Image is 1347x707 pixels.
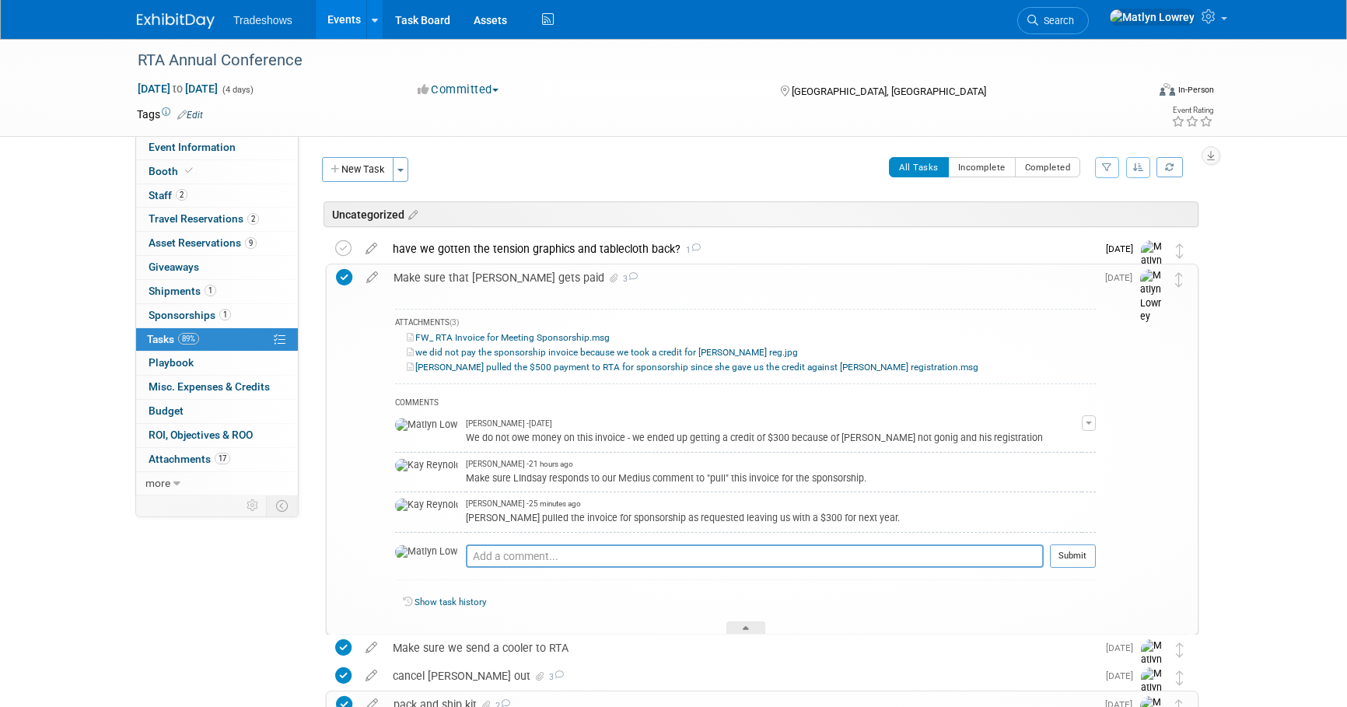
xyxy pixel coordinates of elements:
[395,545,458,559] img: Matlyn Lowrey
[136,280,298,303] a: Shipments1
[149,309,231,321] span: Sponsorships
[1017,7,1089,34] a: Search
[395,499,458,513] img: Kay Reynolds
[466,418,552,429] span: [PERSON_NAME] - [DATE]
[358,641,385,655] a: edit
[680,245,701,255] span: 1
[322,157,394,182] button: New Task
[792,86,986,97] span: [GEOGRAPHIC_DATA], [GEOGRAPHIC_DATA]
[1054,81,1214,104] div: Event Format
[136,472,298,495] a: more
[136,352,298,375] a: Playbook
[1038,15,1074,26] span: Search
[136,208,298,231] a: Travel Reservations2
[1106,243,1141,254] span: [DATE]
[177,110,203,121] a: Edit
[267,495,299,516] td: Toggle Event Tabs
[407,332,610,343] a: FW_ RTA Invoice for Meeting Sponsorship.msg
[136,136,298,159] a: Event Information
[233,14,292,26] span: Tradeshows
[1105,272,1140,283] span: [DATE]
[1140,269,1163,324] img: Matlyn Lowrey
[149,236,257,249] span: Asset Reservations
[149,141,236,153] span: Event Information
[407,347,798,358] a: we did not pay the sponsorship invoice because we took a credit for [PERSON_NAME] reg.jpg
[1176,243,1184,258] i: Move task
[245,237,257,249] span: 9
[1141,639,1164,695] img: Matlyn Lowrey
[547,672,564,682] span: 3
[407,362,978,373] a: [PERSON_NAME] pulled the $500 payment to RTA for sponsorship since she gave us the credit against...
[385,663,1097,689] div: cancel [PERSON_NAME] out
[1109,9,1195,26] img: Matlyn Lowrey
[136,256,298,279] a: Giveaways
[149,404,184,417] span: Budget
[1160,83,1175,96] img: Format-Inperson.png
[324,201,1198,227] div: Uncategorized
[149,212,259,225] span: Travel Reservations
[132,47,1122,75] div: RTA Annual Conference
[185,166,193,175] i: Booth reservation complete
[136,448,298,471] a: Attachments17
[466,499,581,509] span: [PERSON_NAME] - 25 minutes ago
[395,418,458,432] img: Matlyn Lowrey
[415,597,486,607] a: Show task history
[136,400,298,423] a: Budget
[1141,240,1164,296] img: Matlyn Lowrey
[136,160,298,184] a: Booth
[136,328,298,352] a: Tasks89%
[149,285,216,297] span: Shipments
[466,470,1082,485] div: Make sure LIndsay responds to our Medius comment to "pull" this invoice for the sponsorship.
[221,85,254,95] span: (4 days)
[404,206,418,222] a: Edit sections
[1171,107,1213,114] div: Event Rating
[215,453,230,464] span: 17
[149,429,253,441] span: ROI, Objectives & ROO
[1156,157,1183,177] a: Refresh
[137,13,215,29] img: ExhibitDay
[149,261,199,273] span: Giveaways
[149,189,187,201] span: Staff
[149,356,194,369] span: Playbook
[1106,670,1141,681] span: [DATE]
[136,304,298,327] a: Sponsorships1
[395,459,458,473] img: Kay Reynolds
[1176,670,1184,685] i: Move task
[136,424,298,447] a: ROI, Objectives & ROO
[219,309,231,320] span: 1
[948,157,1016,177] button: Incomplete
[247,213,259,225] span: 2
[170,82,185,95] span: to
[149,380,270,393] span: Misc. Expenses & Credits
[136,184,298,208] a: Staff2
[149,165,196,177] span: Booth
[205,285,216,296] span: 1
[1177,84,1214,96] div: In-Person
[385,635,1097,661] div: Make sure we send a cooler to RTA
[386,264,1096,291] div: Make sure that [PERSON_NAME] gets paid
[395,317,1096,331] div: ATTACHMENTS
[136,376,298,399] a: Misc. Expenses & Credits
[385,236,1097,262] div: have we gotten the tension graphics and tablecloth back?
[1176,642,1184,657] i: Move task
[466,509,1082,524] div: [PERSON_NAME] pulled the invoice for sponsorship as requested leaving us with a $300 for next year.
[889,157,949,177] button: All Tasks
[1050,544,1096,568] button: Submit
[466,459,573,470] span: [PERSON_NAME] - 21 hours ago
[176,189,187,201] span: 2
[136,232,298,255] a: Asset Reservations9
[240,495,267,516] td: Personalize Event Tab Strip
[1015,157,1081,177] button: Completed
[1106,642,1141,653] span: [DATE]
[178,333,199,345] span: 89%
[395,396,1096,412] div: COMMENTS
[147,333,199,345] span: Tasks
[358,669,385,683] a: edit
[358,242,385,256] a: edit
[450,318,459,327] span: (3)
[145,477,170,489] span: more
[1175,272,1183,287] i: Move task
[137,82,219,96] span: [DATE] [DATE]
[412,82,505,98] button: Committed
[149,453,230,465] span: Attachments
